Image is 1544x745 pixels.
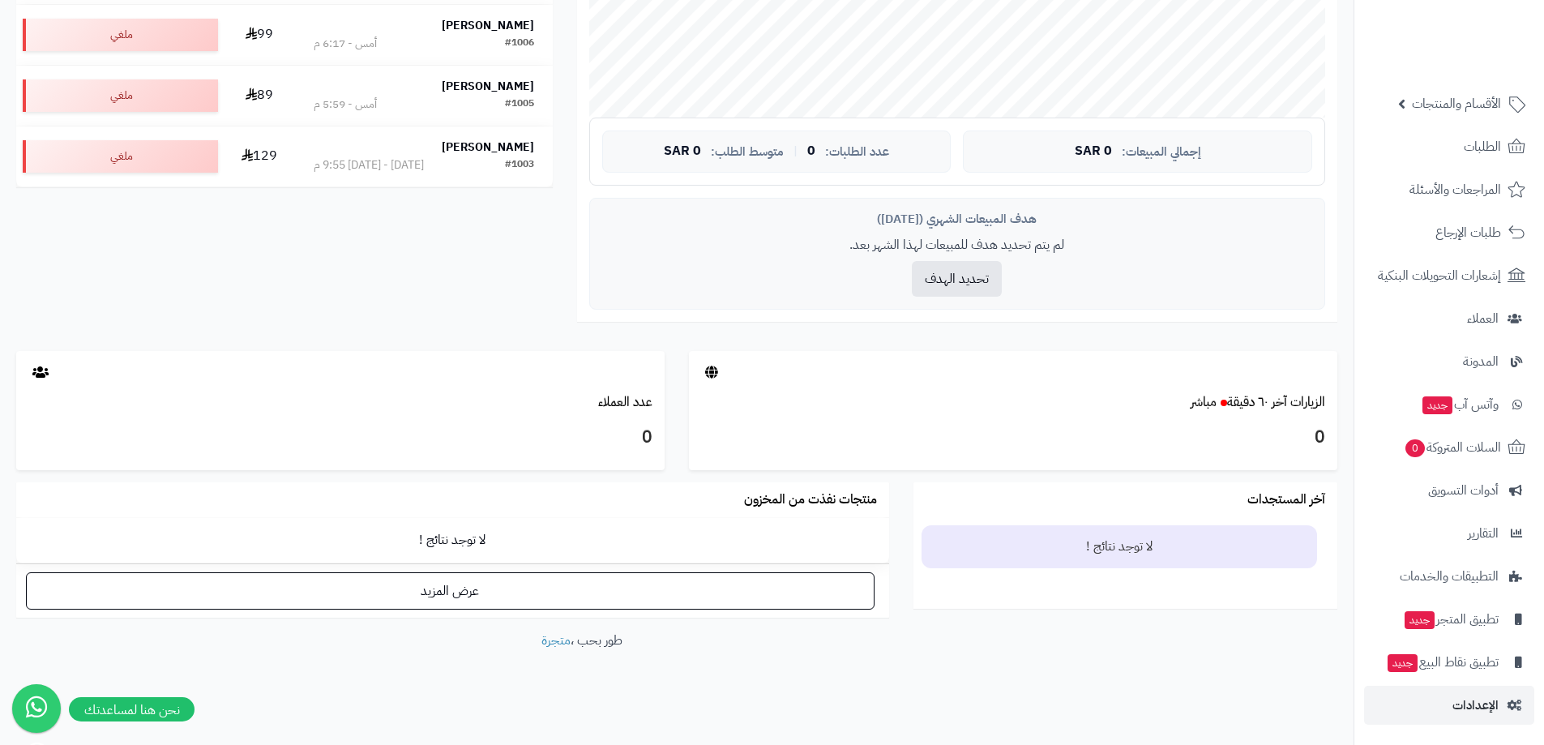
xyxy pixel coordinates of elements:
[23,19,218,51] div: ملغي
[1364,299,1534,338] a: العملاء
[1364,643,1534,682] a: تطبيق نقاط البيعجديد
[1378,264,1501,287] span: إشعارات التحويلات البنكية
[1468,522,1499,545] span: التقارير
[505,96,534,113] div: #1005
[793,145,798,157] span: |
[314,157,424,173] div: [DATE] - [DATE] 9:55 م
[1405,611,1435,629] span: جديد
[442,139,534,156] strong: [PERSON_NAME]
[1364,385,1534,424] a: وآتس آبجديد
[1400,565,1499,588] span: التطبيقات والخدمات
[505,157,534,173] div: #1003
[744,493,877,507] h3: منتجات نفذت من المخزون
[807,144,815,159] span: 0
[16,518,889,563] td: لا توجد نتائج !
[1247,493,1325,507] h3: آخر المستجدات
[225,5,295,65] td: 99
[1409,178,1501,201] span: المراجعات والأسئلة
[602,211,1312,228] div: هدف المبيعات الشهري ([DATE])
[26,572,875,610] a: عرض المزيد
[28,424,652,452] h3: 0
[1364,514,1534,553] a: التقارير
[825,145,889,159] span: عدد الطلبات:
[1422,396,1452,414] span: جديد
[1421,393,1499,416] span: وآتس آب
[701,424,1325,452] h3: 0
[541,631,571,650] a: متجرة
[1428,479,1499,502] span: أدوات التسويق
[225,66,295,126] td: 89
[225,126,295,186] td: 129
[1452,694,1499,717] span: الإعدادات
[1386,651,1499,674] span: تطبيق نقاط البيع
[1075,144,1112,159] span: 0 SAR
[1364,342,1534,381] a: المدونة
[664,144,701,159] span: 0 SAR
[1191,392,1217,412] small: مباشر
[913,517,1337,609] ul: -->
[314,96,377,113] div: أمس - 5:59 م
[1404,436,1501,459] span: السلات المتروكة
[1388,654,1418,672] span: جديد
[1191,392,1325,412] a: الزيارات آخر ٦٠ دقيقةمباشر
[598,392,652,412] a: عدد العملاء
[1464,135,1501,158] span: الطلبات
[314,36,377,52] div: أمس - 6:17 م
[1364,213,1534,252] a: طلبات الإرجاع
[1435,221,1501,244] span: طلبات الإرجاع
[1364,600,1534,639] a: تطبيق المتجرجديد
[1364,471,1534,510] a: أدوات التسويق
[922,525,1317,568] div: لا توجد نتائج !
[711,145,784,159] span: متوسط الطلب:
[1364,686,1534,725] a: الإعدادات
[1403,608,1499,631] span: تطبيق المتجر
[23,140,218,173] div: ملغي
[505,36,534,52] div: #1006
[1467,307,1499,330] span: العملاء
[1364,428,1534,467] a: السلات المتروكة0
[1463,350,1499,373] span: المدونة
[602,236,1312,255] p: لم يتم تحديد هدف للمبيعات لهذا الشهر بعد.
[1412,92,1501,115] span: الأقسام والمنتجات
[442,78,534,95] strong: [PERSON_NAME]
[1364,170,1534,209] a: المراجعات والأسئلة
[1364,127,1534,166] a: الطلبات
[1364,557,1534,596] a: التطبيقات والخدمات
[442,17,534,34] strong: [PERSON_NAME]
[1405,439,1425,457] span: 0
[912,261,1002,297] button: تحديد الهدف
[23,79,218,112] div: ملغي
[1434,40,1529,74] img: logo-2.png
[1364,256,1534,295] a: إشعارات التحويلات البنكية
[1122,145,1201,159] span: إجمالي المبيعات:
